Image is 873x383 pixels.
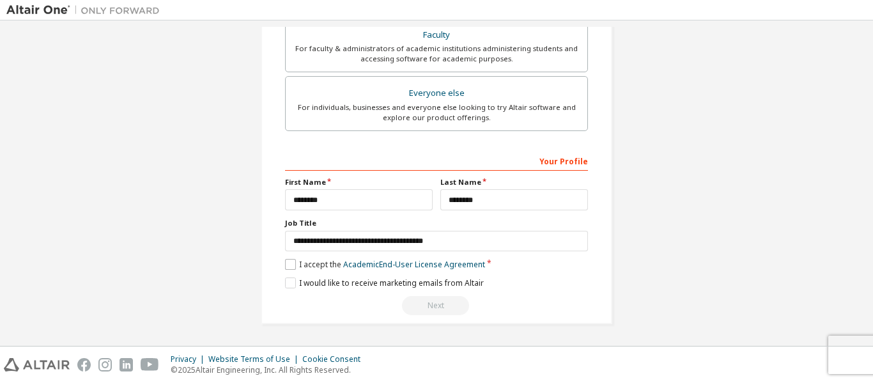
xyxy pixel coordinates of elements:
[302,354,368,364] div: Cookie Consent
[171,364,368,375] p: © 2025 Altair Engineering, Inc. All Rights Reserved.
[440,177,588,187] label: Last Name
[293,84,580,102] div: Everyone else
[285,218,588,228] label: Job Title
[4,358,70,371] img: altair_logo.svg
[171,354,208,364] div: Privacy
[293,43,580,64] div: For faculty & administrators of academic institutions administering students and accessing softwa...
[285,177,433,187] label: First Name
[141,358,159,371] img: youtube.svg
[6,4,166,17] img: Altair One
[208,354,302,364] div: Website Terms of Use
[285,150,588,171] div: Your Profile
[285,277,484,288] label: I would like to receive marketing emails from Altair
[98,358,112,371] img: instagram.svg
[285,296,588,315] div: Read and acccept EULA to continue
[77,358,91,371] img: facebook.svg
[343,259,485,270] a: Academic End-User License Agreement
[120,358,133,371] img: linkedin.svg
[285,259,485,270] label: I accept the
[293,102,580,123] div: For individuals, businesses and everyone else looking to try Altair software and explore our prod...
[293,26,580,44] div: Faculty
